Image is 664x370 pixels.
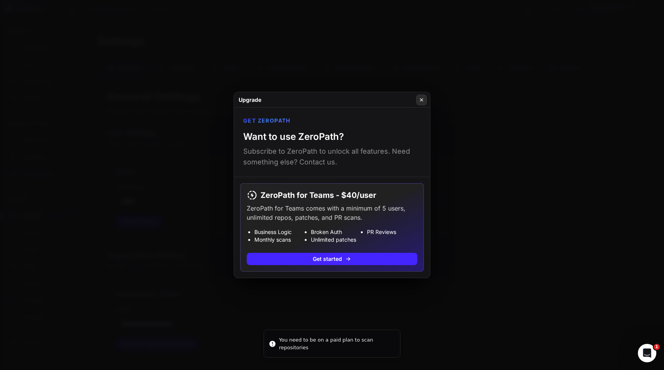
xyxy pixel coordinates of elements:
[243,117,290,124] p: Get ZeroPath
[254,236,305,244] li: Monthly scans
[638,344,656,362] iframe: Intercom live chat
[243,131,344,143] h1: Want to use ZeroPath?
[239,96,261,104] h4: Upgrade
[247,253,417,265] button: Get started
[654,344,660,350] span: 1
[243,146,421,168] p: Subscribe to ZeroPath to unlock all features. Need something else? Contact us.
[367,228,417,236] li: PR Reviews
[247,190,417,201] h4: ZeroPath for Teams - $40/user
[311,236,361,244] li: Unlimited patches
[311,228,361,236] li: Broken Auth
[254,228,305,236] li: Business Logic
[279,336,394,351] div: You need to be on a paid plan to scan repositories
[240,183,424,272] button: ZeroPath for Teams - $40/user ZeroPath for Teams comes with a minimum of 5 users, unlimited repos...
[247,204,417,222] p: ZeroPath for Teams comes with a minimum of 5 users, unlimited repos, patches, and PR scans.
